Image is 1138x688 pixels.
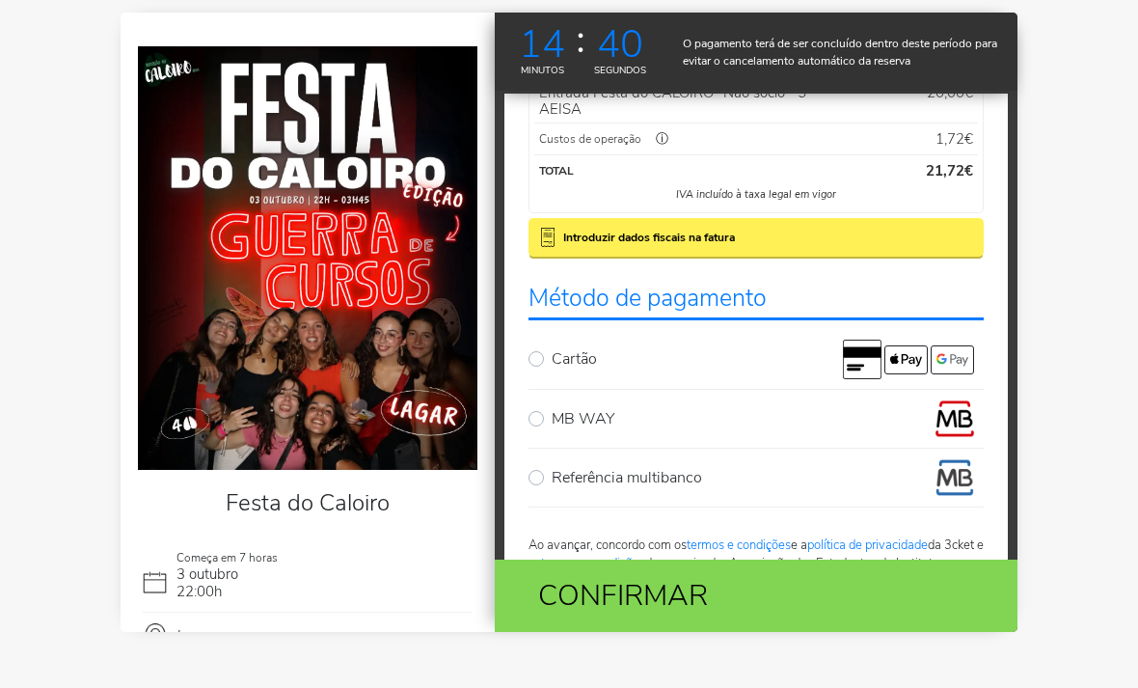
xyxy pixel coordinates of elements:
[687,537,791,554] a: termos e condições
[872,160,973,182] p: €
[641,126,684,154] button: ⓘ
[539,162,862,179] p: Total
[807,537,928,554] a: política de privacidade
[539,130,641,148] p: Custos de operação
[552,466,702,489] p: Referência multibanco
[931,345,974,374] img: google-pay.9d0a6f4d.svg
[935,399,974,438] img: mbway.1e3ecf15.png
[503,64,582,78] div: MINUTOS
[935,458,974,497] img: multibanco.bbb34faf.png
[552,407,614,430] p: MB WAY
[926,161,964,180] span: 21,72
[563,229,735,246] b: Introduzir dados fiscais na fatura
[582,15,660,54] div: 40
[528,537,985,593] p: Ao avançar, concordo com os e a da 3cket e os do organizador Associação dos Estudantes do Institu...
[549,187,964,204] p: IVA incluído à taxa legal em vigor
[539,85,789,118] p: Entrada Festa do CALOIRO- Não sócio AEISA
[582,64,660,78] div: SEGUNDOS
[495,560,1018,632] button: Confirmar
[528,218,985,257] button: Introduzir dados fiscais na fatura
[177,626,214,646] span: Lagar
[683,35,1003,69] p: O pagamento terá de ser concluído dentro deste período para evitar o cancelamento automático da r...
[552,347,597,371] p: Cartão
[176,551,278,564] span: Começa em 7 horas
[524,574,834,618] div: Confirmar
[138,46,477,470] img: fc9bce7935e34085b9fda3ca4d5406de.webp
[148,489,468,517] h4: Festa do Caloiro
[176,564,238,601] span: 3 outubro 22:00h
[503,15,582,54] div: 14
[884,345,928,374] img: apple-pay.0415eff4.svg
[843,340,881,379] img: cc.91aeaccb.svg
[541,555,645,572] l: termos e condições
[935,129,964,149] span: 1,72
[528,281,985,320] p: Método de pagamento
[867,128,973,151] p: €
[641,130,684,150] div: ⓘ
